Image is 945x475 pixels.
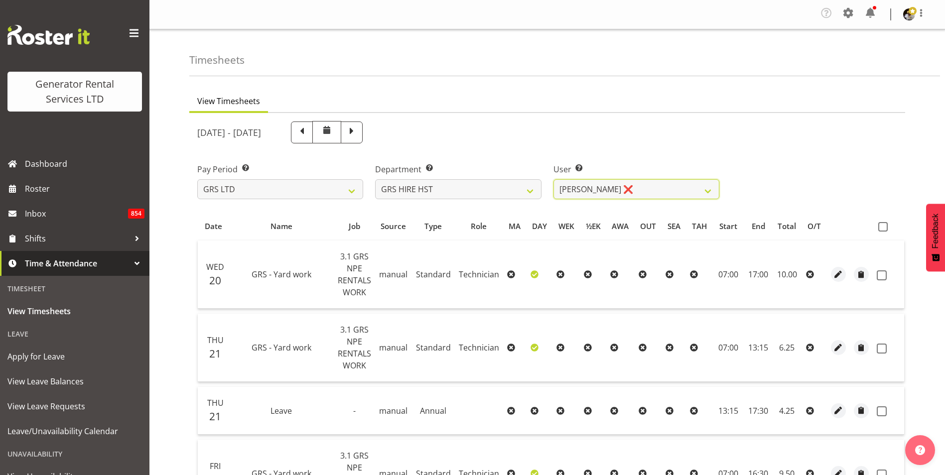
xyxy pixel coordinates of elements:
a: View Timesheets [2,299,147,324]
span: Thu [207,335,224,346]
span: View Timesheets [7,304,142,319]
div: Start [718,221,738,232]
label: Pay Period [197,163,363,175]
span: 854 [128,209,144,219]
span: manual [379,342,407,353]
td: 17:00 [744,240,772,309]
td: 6.25 [772,314,802,382]
div: Generator Rental Services LTD [17,77,132,107]
div: Leave [2,324,147,344]
span: Apply for Leave [7,349,142,364]
span: Inbox [25,206,128,221]
span: 21 [209,409,221,423]
span: - [353,405,356,416]
div: ½EK [586,221,601,232]
a: View Leave Requests [2,394,147,419]
div: Job [339,221,369,232]
td: 4.25 [772,387,802,435]
div: MA [509,221,521,232]
span: Thu [207,397,224,408]
span: Leave/Unavailability Calendar [7,424,142,439]
h4: Timesheets [189,54,245,66]
div: Timesheet [2,278,147,299]
span: manual [379,269,407,280]
td: 13:15 [744,314,772,382]
img: andrew-crenfeldtab2e0c3de70d43fd7286f7b271d34304.png [903,8,915,20]
td: Standard [412,240,455,309]
div: Name [234,221,328,232]
td: Standard [412,314,455,382]
td: 07:00 [712,314,744,382]
span: Roster [25,181,144,196]
td: 13:15 [712,387,744,435]
a: View Leave Balances [2,369,147,394]
span: 3.1 GRS NPE RENTALS WORK [338,324,371,371]
div: AWA [612,221,629,232]
span: 3.1 GRS NPE RENTALS WORK [338,251,371,298]
img: Rosterit website logo [7,25,90,45]
div: O/T [808,221,821,232]
span: Fri [210,461,221,472]
a: Apply for Leave [2,344,147,369]
span: Shifts [25,231,130,246]
span: Wed [206,261,224,272]
div: OUT [640,221,656,232]
div: WEK [558,221,574,232]
td: Annual [412,387,455,435]
span: View Timesheets [197,95,260,107]
div: TAH [692,221,707,232]
span: 21 [209,347,221,360]
span: Leave [270,405,292,416]
label: User [553,163,719,175]
div: Role [460,221,497,232]
td: 17:30 [744,387,772,435]
img: help-xxl-2.png [915,445,925,455]
div: Total [778,221,796,232]
button: Feedback - Show survey [926,204,945,271]
h5: [DATE] - [DATE] [197,127,261,138]
span: Technician [459,342,499,353]
span: Dashboard [25,156,144,171]
div: End [750,221,766,232]
div: Unavailability [2,444,147,464]
div: Type [417,221,449,232]
div: DAY [532,221,547,232]
span: GRS - Yard work [252,269,311,280]
label: Department [375,163,541,175]
div: Source [381,221,406,232]
span: Technician [459,269,499,280]
span: 20 [209,273,221,287]
td: 10.00 [772,240,802,309]
span: manual [379,405,407,416]
span: View Leave Balances [7,374,142,389]
div: SEA [668,221,680,232]
span: GRS - Yard work [252,342,311,353]
td: 07:00 [712,240,744,309]
a: Leave/Unavailability Calendar [2,419,147,444]
span: Time & Attendance [25,256,130,271]
span: View Leave Requests [7,399,142,414]
span: Feedback [931,214,940,248]
div: Date [203,221,223,232]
